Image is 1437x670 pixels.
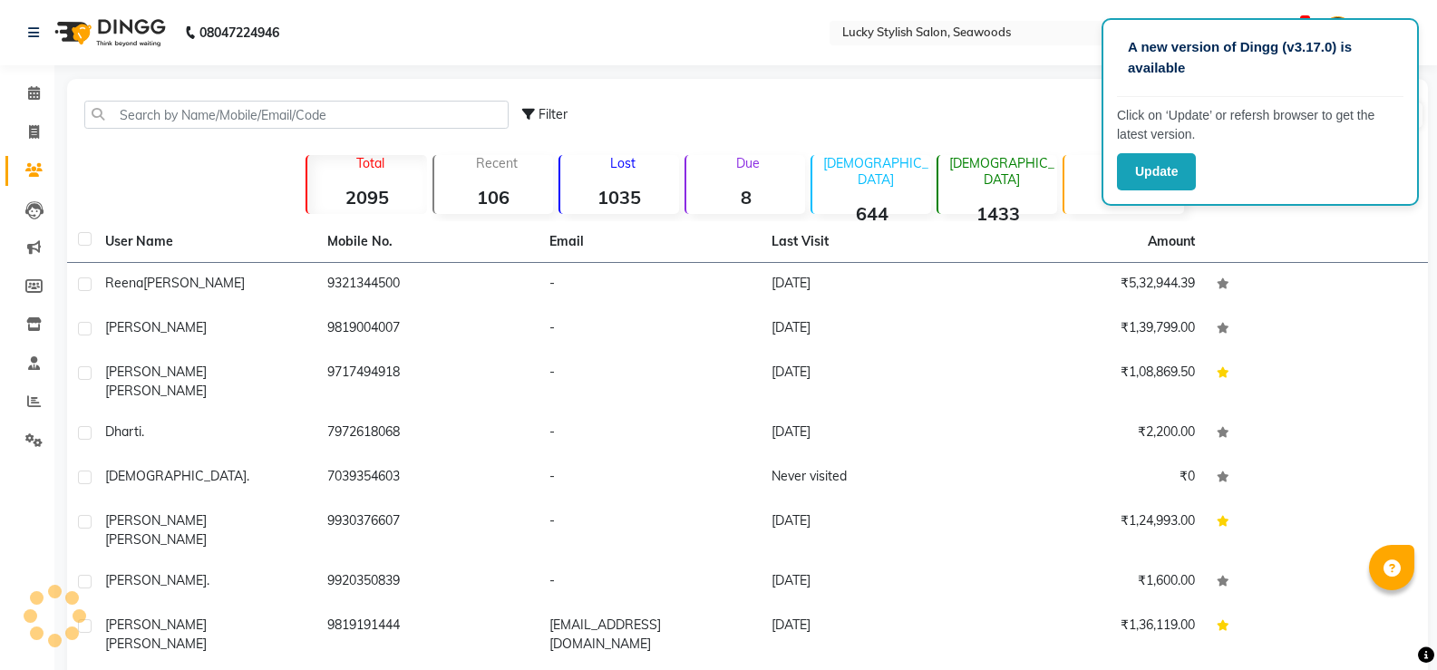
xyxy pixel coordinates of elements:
td: - [539,263,761,307]
strong: 1035 [560,186,679,209]
td: ₹2,200.00 [984,412,1206,456]
strong: 8 [686,186,805,209]
strong: 34 [1064,186,1183,209]
td: ₹1,08,869.50 [984,352,1206,412]
span: Reena [105,275,143,291]
td: ₹5,32,944.39 [984,263,1206,307]
span: . [207,572,209,588]
strong: 1433 [938,202,1057,225]
span: [PERSON_NAME] [105,364,207,380]
strong: 644 [812,202,931,225]
td: ₹1,600.00 [984,560,1206,605]
p: [DEMOGRAPHIC_DATA] [820,155,931,188]
td: 7972618068 [316,412,539,456]
th: Mobile No. [316,221,539,263]
span: 2 [1300,15,1310,28]
td: 9920350839 [316,560,539,605]
td: 9819004007 [316,307,539,352]
input: Search by Name/Mobile/Email/Code [84,101,509,129]
span: [PERSON_NAME] [105,383,207,399]
strong: 106 [434,186,553,209]
span: [PERSON_NAME] [105,617,207,633]
span: [PERSON_NAME] [143,275,245,291]
td: 7039354603 [316,456,539,500]
iframe: chat widget [1361,597,1419,652]
td: - [539,352,761,412]
button: Update [1117,153,1196,190]
b: 08047224946 [199,7,279,58]
strong: 2095 [307,186,426,209]
th: Amount [1137,221,1206,262]
th: Last Visit [761,221,983,263]
span: . [247,468,249,484]
td: [DATE] [761,605,983,665]
p: [DEMOGRAPHIC_DATA] [946,155,1057,188]
td: - [539,307,761,352]
td: - [539,412,761,456]
td: - [539,456,761,500]
th: Email [539,221,761,263]
td: [DATE] [761,263,983,307]
span: . [141,423,144,440]
td: - [539,560,761,605]
p: Recent [442,155,553,171]
td: ₹0 [984,456,1206,500]
td: ₹1,36,119.00 [984,605,1206,665]
td: [DATE] [761,500,983,560]
img: logo [46,7,170,58]
p: Click on ‘Update’ or refersh browser to get the latest version. [1117,106,1403,144]
td: Never visited [761,456,983,500]
td: [DATE] [761,352,983,412]
span: Filter [539,106,568,122]
span: [PERSON_NAME] [105,512,207,529]
span: [PERSON_NAME] [105,531,207,548]
p: Total [315,155,426,171]
span: Dharti [105,423,141,440]
td: - [539,500,761,560]
td: [DATE] [761,307,983,352]
td: 9819191444 [316,605,539,665]
td: ₹1,39,799.00 [984,307,1206,352]
td: [EMAIL_ADDRESS][DOMAIN_NAME] [539,605,761,665]
td: 9321344500 [316,263,539,307]
td: [DATE] [761,412,983,456]
img: Admin [1322,16,1354,48]
span: [DEMOGRAPHIC_DATA] [105,468,247,484]
td: [DATE] [761,560,983,605]
p: Member [1072,155,1183,171]
td: 9930376607 [316,500,539,560]
span: [PERSON_NAME] [105,636,207,652]
td: 9717494918 [316,352,539,412]
th: User Name [94,221,316,263]
span: [PERSON_NAME] [105,572,207,588]
span: [PERSON_NAME] [105,319,207,335]
td: ₹1,24,993.00 [984,500,1206,560]
p: A new version of Dingg (v3.17.0) is available [1128,37,1393,78]
p: Lost [568,155,679,171]
p: Due [690,155,805,171]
